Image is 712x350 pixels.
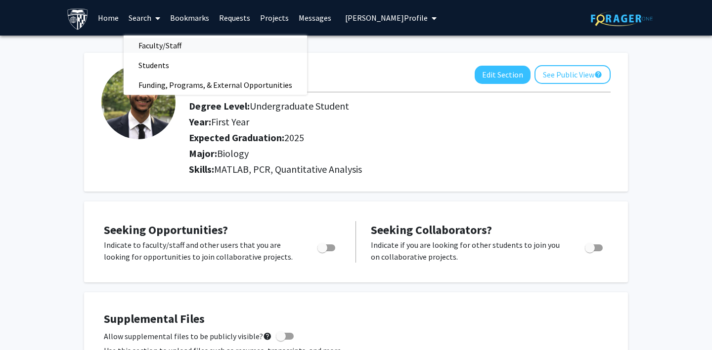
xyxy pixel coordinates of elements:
a: Bookmarks [165,0,214,35]
h2: Skills: [189,163,611,175]
span: [PERSON_NAME] Profile [345,13,428,23]
img: Profile Picture [101,65,176,139]
span: First Year [211,116,249,128]
span: 2025 [284,131,304,144]
mat-icon: help [263,330,272,342]
span: Seeking Collaborators? [371,222,492,237]
a: Home [93,0,124,35]
h2: Major: [189,148,611,159]
span: Allow supplemental files to be publicly visible? [104,330,272,342]
a: Students [124,58,307,73]
h2: Expected Graduation: [189,132,554,144]
h4: Supplemental Files [104,312,608,326]
p: Indicate if you are looking for other students to join you on collaborative projects. [371,239,566,263]
a: Search [124,0,165,35]
h2: Degree Level: [189,100,554,112]
button: See Public View [534,65,611,84]
span: Funding, Programs, & External Opportunities [124,75,307,95]
a: Faculty/Staff [124,38,307,53]
p: Indicate to faculty/staff and other users that you are looking for opportunities to join collabor... [104,239,299,263]
span: Biology [217,147,249,159]
img: ForagerOne Logo [591,11,653,26]
span: Seeking Opportunities? [104,222,228,237]
h2: Year: [189,116,554,128]
span: MATLAB, PCR, Quantitative Analysis [214,163,362,175]
span: Faculty/Staff [124,36,196,55]
div: Toggle [313,239,341,254]
a: Funding, Programs, & External Opportunities [124,78,307,92]
iframe: Chat [7,306,42,343]
span: Students [124,55,184,75]
img: Demo University Logo [67,8,89,30]
a: Projects [255,0,294,35]
a: Messages [294,0,336,35]
a: Requests [214,0,255,35]
span: Undergraduate Student [250,100,349,112]
div: Toggle [581,239,608,254]
button: Edit Section [475,66,531,84]
mat-icon: help [594,69,602,80]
